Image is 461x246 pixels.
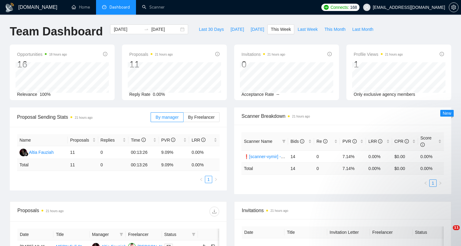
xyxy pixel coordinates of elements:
td: 11 [68,146,98,159]
span: Reply Rate [129,92,150,97]
span: LRR [191,138,205,143]
td: 9.09% [159,146,189,159]
span: right [438,181,442,185]
span: info-circle [215,52,220,56]
span: Invitations [242,207,444,214]
iframe: Intercom live chat [440,225,455,240]
button: Last Week [294,24,321,34]
span: Scanner Name [244,139,272,144]
button: left [422,179,429,187]
td: 14 [288,162,314,174]
th: Status [413,226,455,238]
span: 168 [350,4,357,11]
span: Only exclusive agency members [354,92,415,97]
span: This Week [271,26,291,33]
span: to [144,27,149,32]
span: setting [449,5,458,10]
th: Freelancer [126,229,162,241]
span: download [210,209,219,214]
span: swap-right [144,27,149,32]
time: 21 hours ago [155,53,173,56]
span: left [199,178,203,181]
a: ❗[scanner-vymir] - react.js [244,154,296,159]
span: Time [131,138,145,143]
span: Proposal Sending Stats [17,113,151,121]
span: filter [282,139,286,143]
td: 0.00% [418,150,444,162]
li: Next Page [212,176,220,183]
a: 1 [205,176,212,183]
a: AAltia Fauziah [20,150,54,154]
span: Acceptance Rate [241,92,274,97]
td: 0.00 % [418,162,444,174]
span: left [424,181,427,185]
td: 9.09 % [159,159,189,171]
span: info-circle [300,139,304,143]
span: PVR [342,139,357,144]
span: user [365,5,369,9]
td: 11 [68,159,98,171]
span: Connects: [331,4,349,11]
time: 21 hours ago [270,209,288,212]
button: This Month [321,24,349,34]
button: This Week [267,24,294,34]
time: 21 hours ago [385,53,403,56]
span: PVR [161,138,176,143]
span: Last 30 Days [199,26,224,33]
span: filter [118,230,124,239]
input: End date [151,26,179,33]
a: searchScanner [142,5,165,10]
span: Opportunities [17,51,67,58]
span: By manager [155,115,178,120]
span: Last Month [352,26,373,33]
button: right [212,176,220,183]
span: 0.00% [153,92,165,97]
td: 0.00% [189,146,220,159]
span: 100% [40,92,51,97]
a: homeHome [72,5,90,10]
td: 0 [98,159,129,171]
li: Previous Page [422,179,429,187]
span: [DATE] [230,26,244,33]
span: filter [281,137,287,146]
span: -- [277,92,279,97]
time: 21 hours ago [292,115,310,118]
span: filter [120,233,123,236]
td: 7.14 % [340,162,366,174]
span: Score [420,136,432,147]
time: 21 hours ago [75,116,92,119]
td: 00:13:26 [128,159,159,171]
span: CPR [395,139,409,144]
span: Invitations [241,51,285,58]
td: 0.00 % [366,162,392,174]
span: info-circle [440,52,444,56]
li: Next Page [437,179,444,187]
span: Last Week [298,26,318,33]
div: 0 [241,59,285,70]
span: Status [164,231,189,238]
th: Invitation Letter [327,226,370,238]
span: info-circle [420,143,425,147]
span: Relevance [17,92,37,97]
span: Profile Views [354,51,403,58]
div: 16 [17,59,67,70]
td: 7.14% [340,150,366,162]
span: [DATE] [251,26,264,33]
button: left [198,176,205,183]
img: A [20,149,27,156]
span: info-circle [352,139,357,143]
span: info-circle [103,52,107,56]
span: Dashboard [109,5,130,10]
li: 1 [429,179,437,187]
th: Manager [90,229,126,241]
span: LRR [368,139,382,144]
div: Altia Fauziah [29,149,54,156]
span: filter [192,233,195,236]
img: upwork-logo.png [324,5,329,10]
span: info-circle [323,139,327,143]
th: Proposals [68,134,98,146]
button: Last Month [349,24,377,34]
th: Freelancer [370,226,413,238]
a: setting [449,5,459,10]
h1: Team Dashboard [10,24,103,39]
